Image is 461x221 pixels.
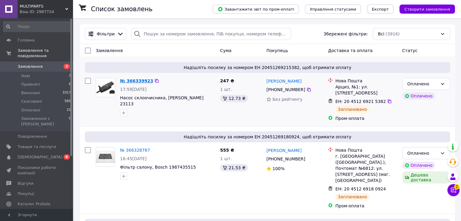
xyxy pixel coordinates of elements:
span: Cума [220,48,231,53]
span: Замовлення [18,64,43,69]
span: 569 [65,99,71,104]
span: Фільтри [97,31,115,37]
span: 3317 [62,90,71,96]
a: Фільтр салону, Bosch 1987435515 [120,165,196,170]
span: 17:59[DATE] [120,87,147,92]
a: [PERSON_NAME] [266,147,302,153]
input: Пошук [3,21,72,32]
span: Збережені фільтри: [323,31,368,37]
span: 100% [272,166,285,171]
a: Створити замовлення [393,6,455,11]
div: Заплановано [335,106,369,113]
span: [PHONE_NUMBER] [266,87,305,92]
span: 0 [69,116,71,127]
span: Управління статусами [310,7,356,12]
span: Замовлення [96,48,123,53]
span: 3 [69,73,71,79]
div: Оплачено [402,92,435,100]
img: Фото товару [96,151,115,163]
span: 6 [69,82,71,87]
a: Насос склоочисника, [PERSON_NAME] 23113 [120,95,203,106]
div: Нова Пошта [335,78,397,84]
button: Управління статусами [305,5,361,14]
span: Відгуки [18,181,33,186]
img: Фото товару [96,81,115,94]
div: Оплачено [407,81,438,87]
span: Замовлення та повідомлення [18,48,73,59]
span: 21 [67,107,71,113]
span: ЕН: 20 4512 6918 0924 [335,186,386,191]
span: Каталог ProSale [18,201,50,207]
input: Пошук за номером замовлення, ПІБ покупця, номером телефону, Email, номером накладної [131,28,291,40]
a: [PERSON_NAME] [266,78,302,84]
span: Показники роботи компанії [18,165,56,176]
div: Нова Пошта [335,147,397,153]
a: Фото товару [96,147,115,167]
span: MULTIPARTS [20,4,65,9]
span: Замовлення з [PERSON_NAME] [21,116,69,127]
span: [PHONE_NUMBER] [266,157,305,161]
span: Оплачені [21,107,40,113]
span: Покупці [18,191,34,196]
span: 1 шт. [220,156,232,161]
div: 21.53 ₴ [220,164,248,171]
span: Покупець [266,48,288,53]
div: Дешева доставка [402,171,450,183]
span: ЕН: 20 4512 6921 5382 [335,99,386,104]
button: Завантажити звіт по пром-оплаті [213,5,299,14]
span: Без рейтингу [272,97,302,102]
span: (3916) [386,31,400,36]
button: Створити замовлення [399,5,455,14]
span: 247 ₴ [220,78,234,83]
span: Всі [378,31,384,37]
div: г. [GEOGRAPHIC_DATA] ([GEOGRAPHIC_DATA].), Почтомат №6812: ул. [STREET_ADDRESS] (маг. [GEOGRAPHIC... [335,153,397,183]
a: № 366339923 [120,78,153,83]
a: № 366328767 [120,148,150,153]
span: [DEMOGRAPHIC_DATA] [18,154,62,160]
div: Пром-оплата [335,115,397,121]
button: Експорт [367,5,394,14]
span: 555 ₴ [220,148,234,153]
div: 12.73 ₴ [220,95,248,102]
span: Товари та послуги [18,144,56,150]
span: Прийняті [21,82,40,87]
div: Арциз, №1: ул. [STREET_ADDRESS] [335,84,397,96]
div: Ваш ID: 2987724 [20,9,73,15]
span: Надішліть посилку за номером ЕН 20451269180924, щоб отримати оплату [87,134,448,140]
span: 16:45[DATE] [120,156,147,161]
span: Доставка та оплата [328,48,372,53]
div: Пром-оплата [335,203,397,209]
span: Експорт [372,7,389,12]
h1: Список замовлень [91,5,152,13]
span: Статус [402,48,418,53]
span: Завантажити звіт по пром-оплаті [218,6,294,12]
span: Надішліть посилку за номером ЕН 20451269215382, щоб отримати оплату [87,64,448,71]
a: Фото товару [96,78,115,97]
span: 2 [454,184,459,190]
div: Заплановано [335,193,369,200]
span: Повідомлення [18,134,47,139]
span: Виконані [21,90,40,96]
span: Скасовані [21,99,42,104]
span: Головна [18,38,35,43]
span: Нові [21,73,30,79]
span: Створити замовлення [404,7,450,12]
span: 1 шт. [220,87,232,92]
div: Оплачено [402,162,435,169]
div: Оплачено [407,150,438,157]
span: 3 [64,64,70,69]
span: 8 [64,154,70,160]
button: Чат з покупцем2 [447,184,459,196]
